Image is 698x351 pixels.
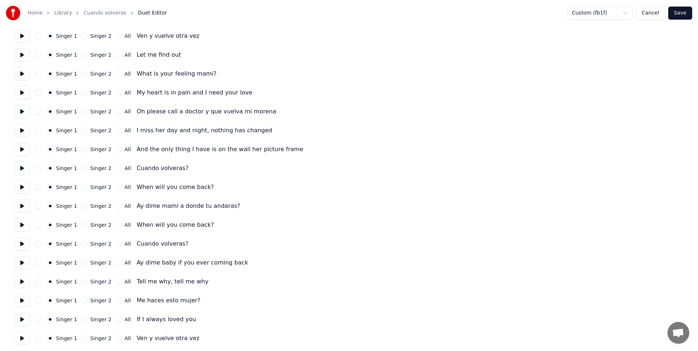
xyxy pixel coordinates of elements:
[90,90,111,95] label: Singer 2
[125,298,131,303] label: All
[125,109,131,114] label: All
[137,315,196,324] div: If I always loved you
[90,260,111,265] label: Singer 2
[125,185,131,190] label: All
[137,221,214,229] div: When will you come back?
[28,9,167,17] nav: breadcrumb
[56,317,77,322] label: Singer 1
[56,109,77,114] label: Singer 1
[137,202,240,210] div: Ay dime mami a donde tu andaras?
[137,88,252,97] div: My heart is in pain and I need your love
[56,33,77,39] label: Singer 1
[90,241,111,246] label: Singer 2
[137,183,214,191] div: When will you come back?
[56,241,77,246] label: Singer 1
[125,166,131,171] label: All
[90,279,111,284] label: Singer 2
[56,336,77,341] label: Singer 1
[137,258,248,267] div: Ay dime baby if you ever coming back
[125,52,131,57] label: All
[137,69,217,78] div: What is your feeling mami?
[125,241,131,246] label: All
[56,71,77,76] label: Singer 1
[84,9,126,17] a: Cuando volveras
[56,185,77,190] label: Singer 1
[668,7,692,20] button: Save
[137,126,272,135] div: I miss her day and night, nothing has changed
[635,7,665,20] button: Cancel
[90,71,111,76] label: Singer 2
[667,322,689,344] div: Open chat
[56,260,77,265] label: Singer 1
[56,222,77,227] label: Singer 1
[137,239,189,248] div: Cuando volveras?
[137,277,209,286] div: Tell me why, tell me why
[138,9,167,17] span: Duet Editor
[137,145,303,154] div: And the only thing I have is on the wall her picture frame
[90,147,111,152] label: Singer 2
[125,71,131,76] label: All
[56,279,77,284] label: Singer 1
[90,52,111,57] label: Singer 2
[125,147,131,152] label: All
[56,147,77,152] label: Singer 1
[137,51,181,59] div: Let me find out
[6,6,20,20] img: youka
[125,260,131,265] label: All
[56,203,77,209] label: Singer 1
[56,128,77,133] label: Singer 1
[125,203,131,209] label: All
[137,164,189,173] div: Cuando volveras?
[137,334,200,343] div: Ven y vuelve otra vez
[125,336,131,341] label: All
[54,9,72,17] a: Library
[90,109,111,114] label: Singer 2
[90,298,111,303] label: Singer 2
[137,107,276,116] div: Oh please call a doctor y que vuelva mi morena
[125,33,131,39] label: All
[125,317,131,322] label: All
[90,33,111,39] label: Singer 2
[90,317,111,322] label: Singer 2
[56,52,77,57] label: Singer 1
[125,279,131,284] label: All
[56,90,77,95] label: Singer 1
[90,185,111,190] label: Singer 2
[28,9,43,17] a: Home
[90,128,111,133] label: Singer 2
[56,298,77,303] label: Singer 1
[90,166,111,171] label: Singer 2
[125,90,131,95] label: All
[125,128,131,133] label: All
[90,336,111,341] label: Singer 2
[90,203,111,209] label: Singer 2
[56,166,77,171] label: Singer 1
[125,222,131,227] label: All
[137,32,200,40] div: Ven y vuelve otra vez
[90,222,111,227] label: Singer 2
[137,296,200,305] div: Me haces esto mujer?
